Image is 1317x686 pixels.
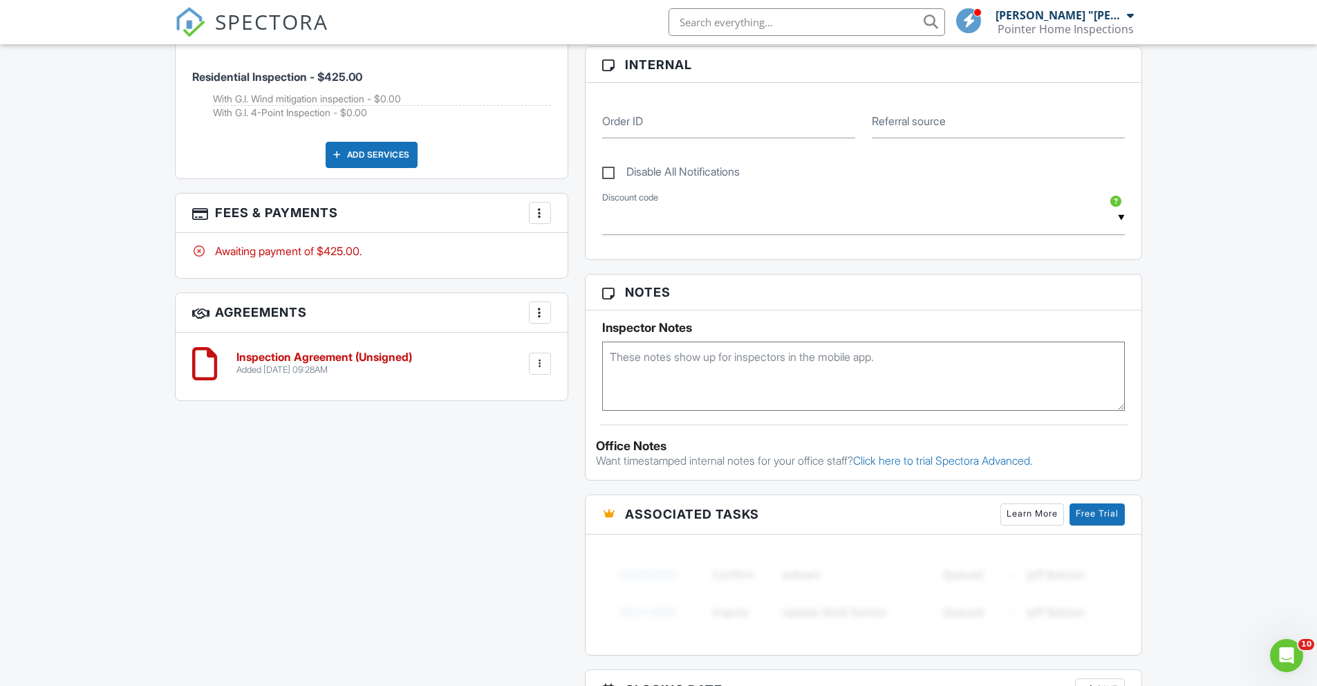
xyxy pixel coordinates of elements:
[1270,639,1303,672] iframe: Intercom live chat
[192,44,551,131] li: Service: Residential Inspection
[602,321,1125,335] h5: Inspector Notes
[596,453,1132,468] p: Want timestamped internal notes for your office staff?
[326,142,418,168] div: Add Services
[669,8,945,36] input: Search everything...
[586,47,1142,83] h3: Internal
[213,92,551,106] li: Add on: With G.I. Wind mitigation inspection
[213,106,551,120] li: Add on: With G.I. 4-Point Inspection
[602,113,643,129] label: Order ID
[872,113,946,129] label: Referral source
[596,439,1132,453] div: Office Notes
[175,7,205,37] img: The Best Home Inspection Software - Spectora
[236,364,412,376] div: Added [DATE] 09:28AM
[996,8,1123,22] div: [PERSON_NAME] "[PERSON_NAME]" [PERSON_NAME]
[1070,503,1125,526] a: Free Trial
[1298,639,1314,650] span: 10
[176,194,568,233] h3: Fees & Payments
[175,19,328,48] a: SPECTORA
[853,454,1033,467] a: Click here to trial Spectora Advanced.
[236,351,412,376] a: Inspection Agreement (Unsigned) Added [DATE] 09:28AM
[1000,503,1064,526] a: Learn More
[215,7,328,36] span: SPECTORA
[602,165,740,183] label: Disable All Notifications
[192,70,362,84] span: Residential Inspection - $425.00
[998,22,1134,36] div: Pointer Home Inspections
[176,293,568,333] h3: Agreements
[586,275,1142,310] h3: Notes
[602,545,1125,642] img: blurred-tasks-251b60f19c3f713f9215ee2a18cbf2105fc2d72fcd585247cf5e9ec0c957c1dd.png
[625,505,759,523] span: Associated Tasks
[236,351,412,364] h6: Inspection Agreement (Unsigned)
[192,243,551,259] div: Awaiting payment of $425.00.
[602,192,658,204] label: Discount code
